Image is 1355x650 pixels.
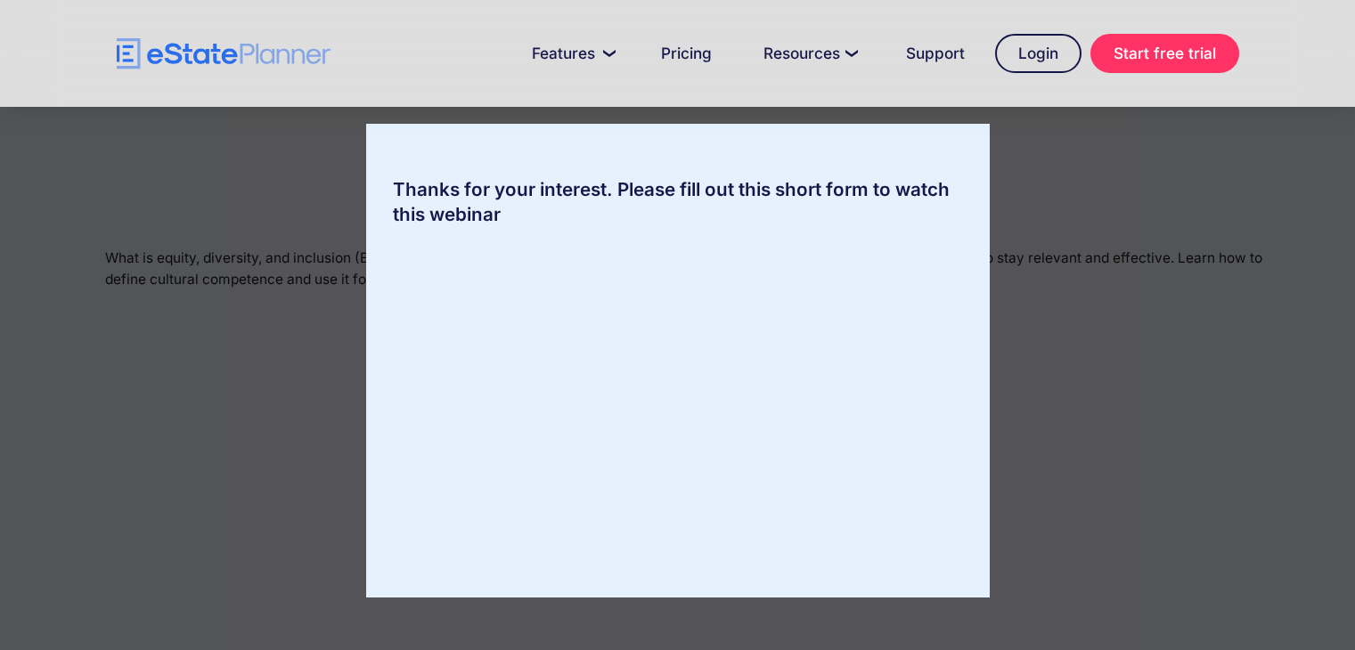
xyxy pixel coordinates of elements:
[117,38,331,69] a: home
[393,245,963,544] iframe: Form 0
[510,36,631,71] a: Features
[995,34,1082,73] a: Login
[640,36,733,71] a: Pricing
[366,177,990,227] div: Thanks for your interest. Please fill out this short form to watch this webinar
[885,36,986,71] a: Support
[1090,34,1239,73] a: Start free trial
[742,36,876,71] a: Resources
